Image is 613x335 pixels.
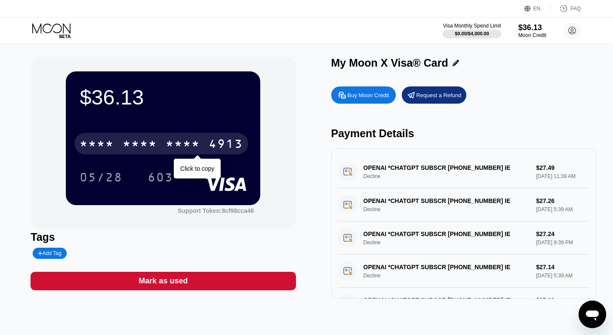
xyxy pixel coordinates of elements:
[148,172,173,185] div: 603
[443,23,501,38] div: Visa Monthly Spend Limit$0.00/$4,000.00
[73,166,129,188] div: 05/28
[180,165,214,172] div: Click to copy
[331,127,596,140] div: Payment Details
[331,57,448,69] div: My Moon X Visa® Card
[518,32,546,38] div: Moon Credit
[139,276,188,286] div: Mark as used
[416,92,462,99] div: Request a Refund
[33,248,66,259] div: Add Tag
[455,31,489,36] div: $0.00 / $4,000.00
[524,4,551,13] div: EN
[533,6,541,12] div: EN
[518,23,546,32] div: $36.13
[80,172,123,185] div: 05/28
[31,231,296,243] div: Tags
[331,86,396,104] div: Buy Moon Credit
[518,23,546,38] div: $36.13Moon Credit
[348,92,389,99] div: Buy Moon Credit
[80,85,246,109] div: $36.13
[178,207,254,214] div: Support Token:8cf98cca46
[209,138,243,152] div: 4913
[551,4,581,13] div: FAQ
[443,23,501,29] div: Visa Monthly Spend Limit
[31,272,296,290] div: Mark as used
[570,6,581,12] div: FAQ
[402,86,466,104] div: Request a Refund
[579,301,606,328] iframe: לחצן לפתיחת חלון הודעות הטקסט
[178,207,254,214] div: Support Token: 8cf98cca46
[38,250,61,256] div: Add Tag
[141,166,180,188] div: 603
